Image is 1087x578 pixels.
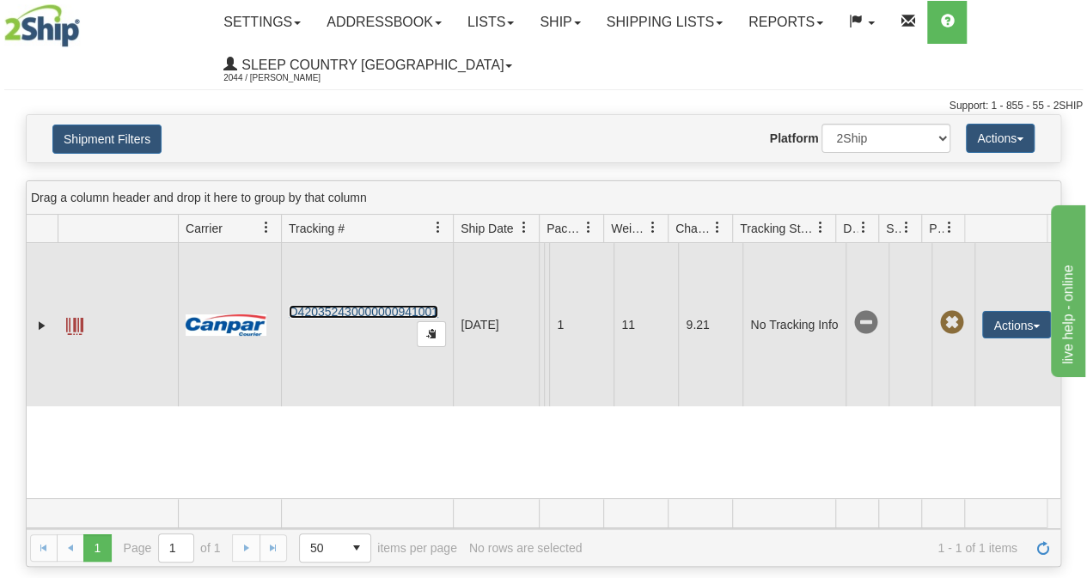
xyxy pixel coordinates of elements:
button: Actions [982,311,1051,338]
a: Reports [736,1,836,44]
a: Lists [455,1,527,44]
span: Pickup Status [929,220,943,237]
td: 1 [549,243,614,406]
td: [PERSON_NAME] [PERSON_NAME] CA QC LVIS G6Z 0B2 [544,243,549,406]
a: Ship Date filter column settings [510,213,539,242]
div: Support: 1 - 855 - 55 - 2SHIP [4,99,1083,113]
td: 9.21 [678,243,742,406]
span: Ship Date [461,220,513,237]
span: Tracking Status [740,220,815,237]
a: Carrier filter column settings [252,213,281,242]
span: Page 1 [83,534,111,562]
button: Actions [966,124,1035,153]
span: Weight [611,220,647,237]
a: Label [66,310,83,338]
a: D420352430000000941001 [289,305,438,319]
span: items per page [299,533,457,563]
img: 14 - Canpar [186,314,266,336]
a: Shipping lists [594,1,736,44]
iframe: chat widget [1047,201,1085,376]
button: Shipment Filters [52,125,162,154]
td: Blu Sleep Cherine CA QC Laval H7L 4R9 [539,243,544,406]
span: Pickup Not Assigned [939,311,963,335]
div: grid grouping header [27,181,1060,215]
input: Page 1 [159,534,193,562]
span: No Tracking Info [853,311,877,335]
a: Expand [34,317,51,334]
a: Delivery Status filter column settings [849,213,878,242]
a: Tracking Status filter column settings [806,213,835,242]
a: Tracking # filter column settings [424,213,453,242]
span: Charge [675,220,711,237]
a: Pickup Status filter column settings [935,213,964,242]
span: Carrier [186,220,223,237]
a: Ship [527,1,593,44]
a: Weight filter column settings [638,213,668,242]
a: Packages filter column settings [574,213,603,242]
span: Page sizes drop down [299,533,371,563]
span: Page of 1 [124,533,221,563]
span: Delivery Status [843,220,858,237]
a: Addressbook [314,1,455,44]
td: [DATE] [453,243,539,406]
a: Settings [211,1,314,44]
span: Sleep Country [GEOGRAPHIC_DATA] [237,58,504,72]
a: Charge filter column settings [703,213,732,242]
a: Sleep Country [GEOGRAPHIC_DATA] 2044 / [PERSON_NAME] [211,44,525,87]
button: Copy to clipboard [417,321,446,347]
span: Shipment Issues [886,220,901,237]
span: select [343,534,370,562]
span: Tracking # [289,220,345,237]
a: Shipment Issues filter column settings [892,213,921,242]
div: No rows are selected [469,541,583,555]
span: 50 [310,539,333,557]
td: No Tracking Info [742,243,846,406]
span: Packages [547,220,583,237]
span: 1 - 1 of 1 items [594,541,1017,555]
td: 11 [614,243,678,406]
div: live help - online [13,10,159,31]
label: Platform [770,130,819,147]
img: logo2044.jpg [4,4,80,47]
span: 2044 / [PERSON_NAME] [223,70,352,87]
a: Refresh [1029,534,1057,562]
